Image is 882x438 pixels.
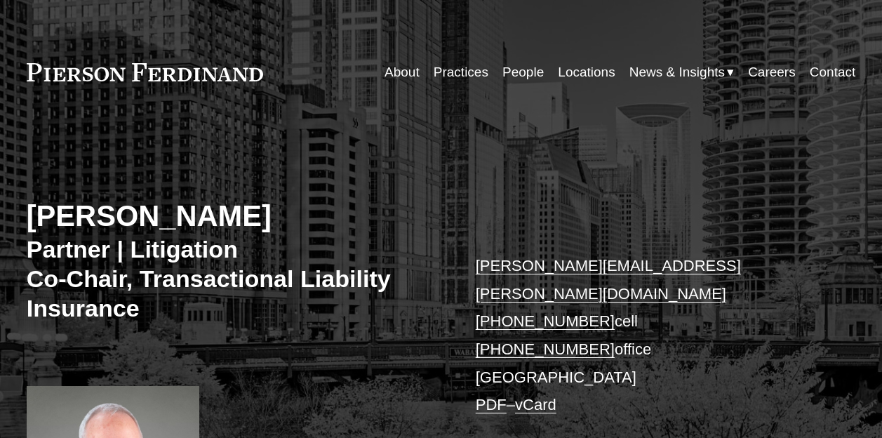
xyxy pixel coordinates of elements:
[27,234,441,324] h3: Partner | Litigation Co-Chair, Transactional Liability Insurance
[629,60,725,84] span: News & Insights
[385,59,420,86] a: About
[748,59,796,86] a: Careers
[476,257,741,303] a: [PERSON_NAME][EMAIL_ADDRESS][PERSON_NAME][DOMAIN_NAME]
[558,59,615,86] a: Locations
[434,59,488,86] a: Practices
[810,59,855,86] a: Contact
[502,59,544,86] a: People
[629,59,734,86] a: folder dropdown
[476,312,615,330] a: [PHONE_NUMBER]
[476,340,615,358] a: [PHONE_NUMBER]
[27,199,441,234] h2: [PERSON_NAME]
[476,252,821,419] p: cell office [GEOGRAPHIC_DATA] –
[515,396,556,413] a: vCard
[476,396,507,413] a: PDF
